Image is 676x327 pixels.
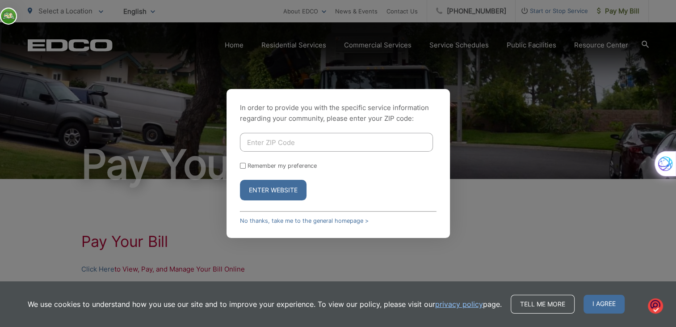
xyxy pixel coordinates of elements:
span: I agree [584,295,625,314]
p: We use cookies to understand how you use our site and to improve your experience. To view our pol... [28,299,502,310]
p: In order to provide you with the specific service information regarding your community, please en... [240,102,437,124]
a: privacy policy [435,299,483,310]
button: Enter Website [240,180,307,200]
a: Tell me more [511,295,575,314]
img: o1IwAAAABJRU5ErkJggg== [648,297,663,314]
label: Remember my preference [248,162,317,169]
a: No thanks, take me to the general homepage > [240,217,369,224]
input: Enter ZIP Code [240,133,433,152]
